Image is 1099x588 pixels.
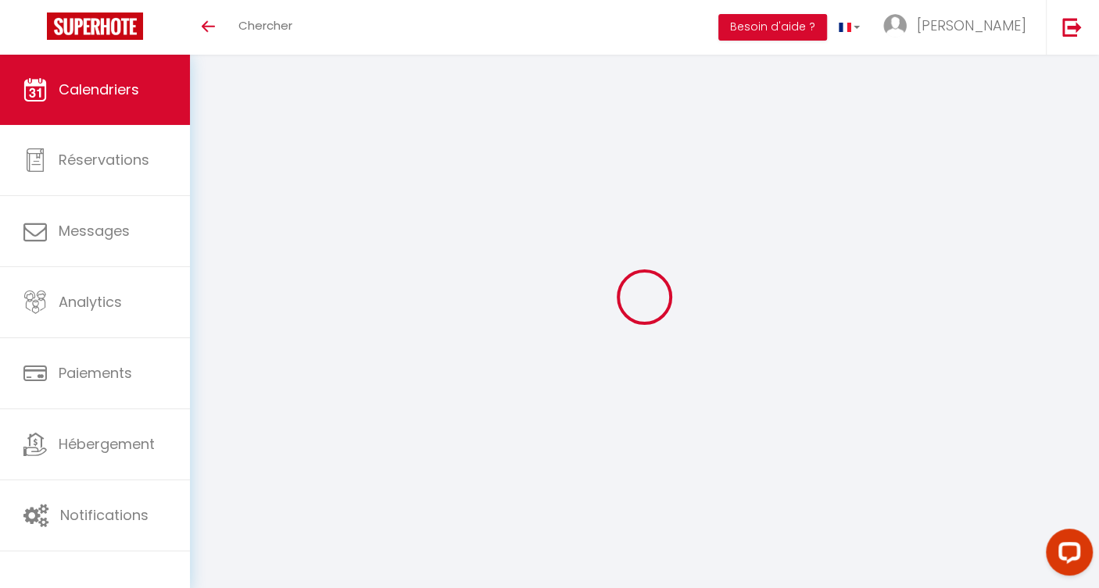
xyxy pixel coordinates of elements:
span: Notifications [60,505,149,525]
img: ... [883,14,907,37]
span: [PERSON_NAME] [917,16,1026,35]
span: Paiements [59,363,132,383]
span: Analytics [59,292,122,312]
span: Messages [59,221,130,241]
span: Hébergement [59,434,155,454]
button: Besoin d'aide ? [718,14,827,41]
img: Super Booking [47,12,143,40]
span: Calendriers [59,80,139,99]
img: logout [1062,17,1082,37]
span: Réservations [59,150,149,169]
span: Chercher [238,17,292,34]
iframe: LiveChat chat widget [1033,522,1099,588]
